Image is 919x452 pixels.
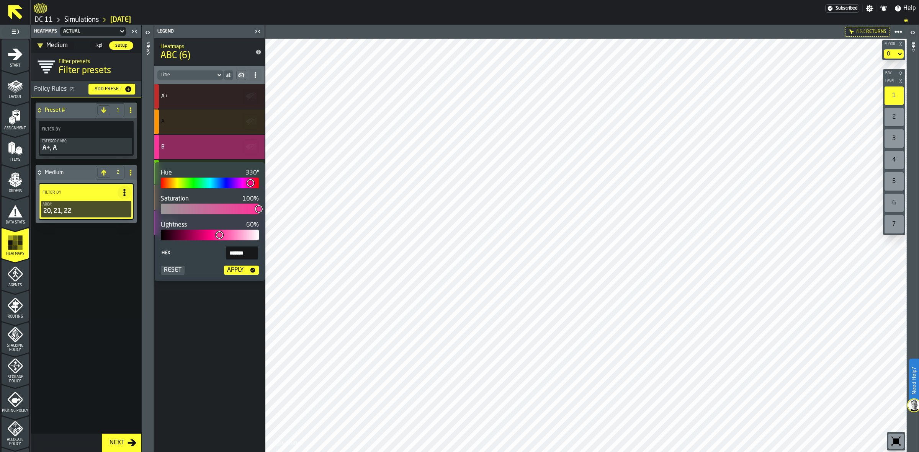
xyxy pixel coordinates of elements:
[226,246,258,259] input: input-value-Hex input-value-Hex
[189,194,259,204] output: 100%
[224,266,259,275] button: button-Apply
[910,359,918,402] label: Need Help?
[161,194,189,204] label: Saturation
[162,250,226,256] span: Hex
[161,220,187,230] label: Lightness
[161,246,259,259] label: input-value-Hex
[161,266,185,275] button: button-Reset
[161,168,172,178] label: Hue
[224,266,247,275] div: Apply
[172,168,259,178] output: 330°
[161,266,185,275] div: Reset
[187,220,259,230] output: 60%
